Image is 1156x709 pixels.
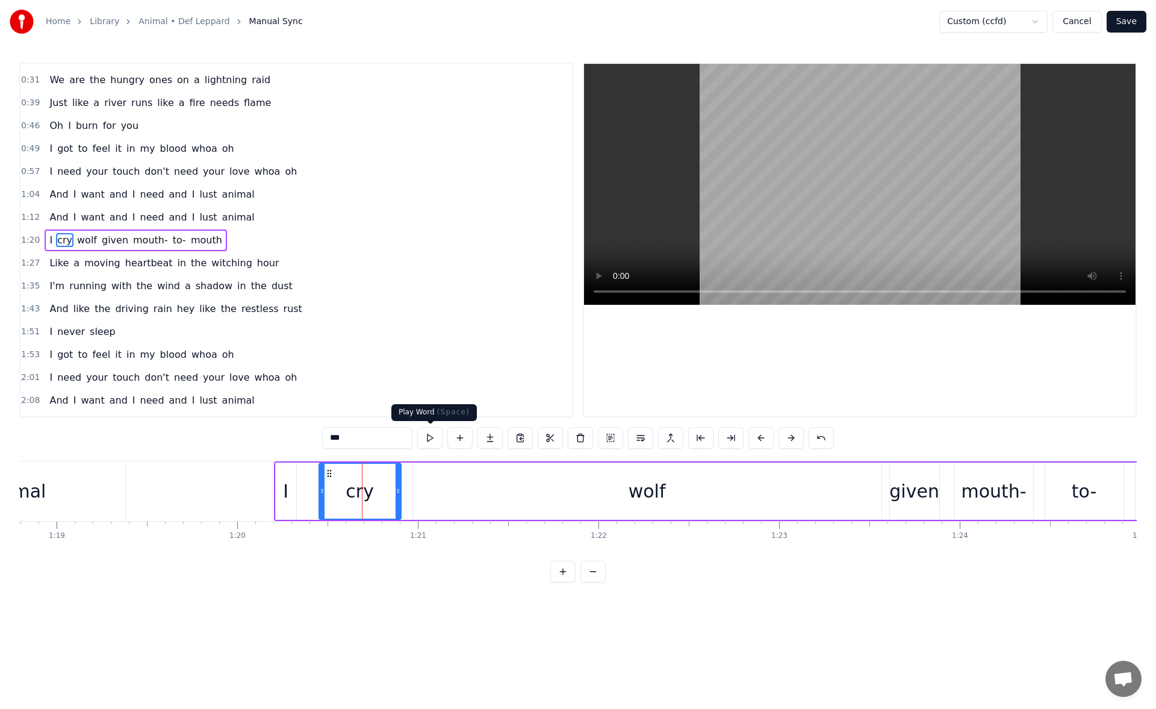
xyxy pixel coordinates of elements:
span: in [125,348,137,361]
span: on [176,73,190,87]
span: Manual Sync [249,16,303,28]
span: 0:39 [21,97,40,109]
span: the [93,302,111,316]
span: blood [159,348,188,361]
span: are [68,73,86,87]
span: and [108,187,129,201]
span: for [102,119,117,133]
span: in [176,256,187,270]
span: I [191,210,196,224]
span: Oh [48,119,64,133]
span: rain [152,302,173,316]
span: and [108,393,129,407]
span: lust [198,210,218,224]
span: a [178,96,186,110]
span: We [48,73,66,87]
span: whoa [190,142,219,155]
span: need [56,164,82,178]
span: like [156,96,175,110]
span: feel [91,142,111,155]
span: don't [143,370,170,384]
span: whoa [253,164,282,178]
span: 1:04 [21,189,40,201]
span: 0:57 [21,166,40,178]
span: never [56,325,86,339]
span: need [173,370,199,384]
span: restless [240,302,280,316]
span: and [168,393,188,407]
span: And [48,187,69,201]
span: dust [270,279,294,293]
span: want [79,210,105,224]
span: needs [209,96,240,110]
span: I'm [48,279,66,293]
span: 1:53 [21,349,40,361]
span: lightning [204,73,248,87]
span: 1:43 [21,303,40,315]
span: I [131,187,137,201]
span: and [168,187,188,201]
div: I [283,478,288,505]
span: blood [159,142,188,155]
div: 1:23 [771,531,788,541]
span: a [184,279,192,293]
div: mouth- [962,478,1027,505]
span: rust [282,302,303,316]
span: 1:27 [21,257,40,269]
span: 0:31 [21,74,40,86]
span: animal [221,210,256,224]
span: flame [243,96,272,110]
span: I [72,393,78,407]
div: 1:22 [591,531,607,541]
span: I [67,119,72,133]
span: wind [156,279,181,293]
span: your [85,164,109,178]
span: you [120,119,140,133]
span: want [79,187,105,201]
span: And [48,302,69,316]
span: like [71,96,90,110]
span: a [92,96,101,110]
span: my [139,142,157,155]
span: the [135,279,154,293]
span: like [198,302,217,316]
span: I [48,325,54,339]
div: 1:20 [229,531,246,541]
span: I [48,142,54,155]
span: shadow [194,279,234,293]
span: touch [111,370,141,384]
span: Just [48,96,68,110]
span: given [101,233,129,247]
span: 2:01 [21,372,40,384]
span: in [236,279,247,293]
span: I [191,393,196,407]
span: oh [284,370,298,384]
span: got [56,142,74,155]
span: hey [176,302,196,316]
span: I [48,370,54,384]
a: Home [46,16,70,28]
span: running [68,279,108,293]
span: the [250,279,268,293]
span: want [79,393,105,407]
span: need [139,393,166,407]
span: I [48,233,54,247]
span: wolf [76,233,98,247]
span: your [85,370,109,384]
button: Save [1107,11,1146,33]
div: 1:19 [49,531,65,541]
span: runs [130,96,154,110]
span: whoa [190,348,219,361]
span: I [72,210,78,224]
span: whoa [253,370,282,384]
span: And [48,210,69,224]
span: 1:20 [21,234,40,246]
div: to- [1072,478,1097,505]
span: animal [221,187,256,201]
span: don't [143,164,170,178]
span: my [139,348,157,361]
span: your [202,164,226,178]
span: lust [198,393,218,407]
div: Open chat [1105,661,1142,697]
span: 2:08 [21,395,40,407]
